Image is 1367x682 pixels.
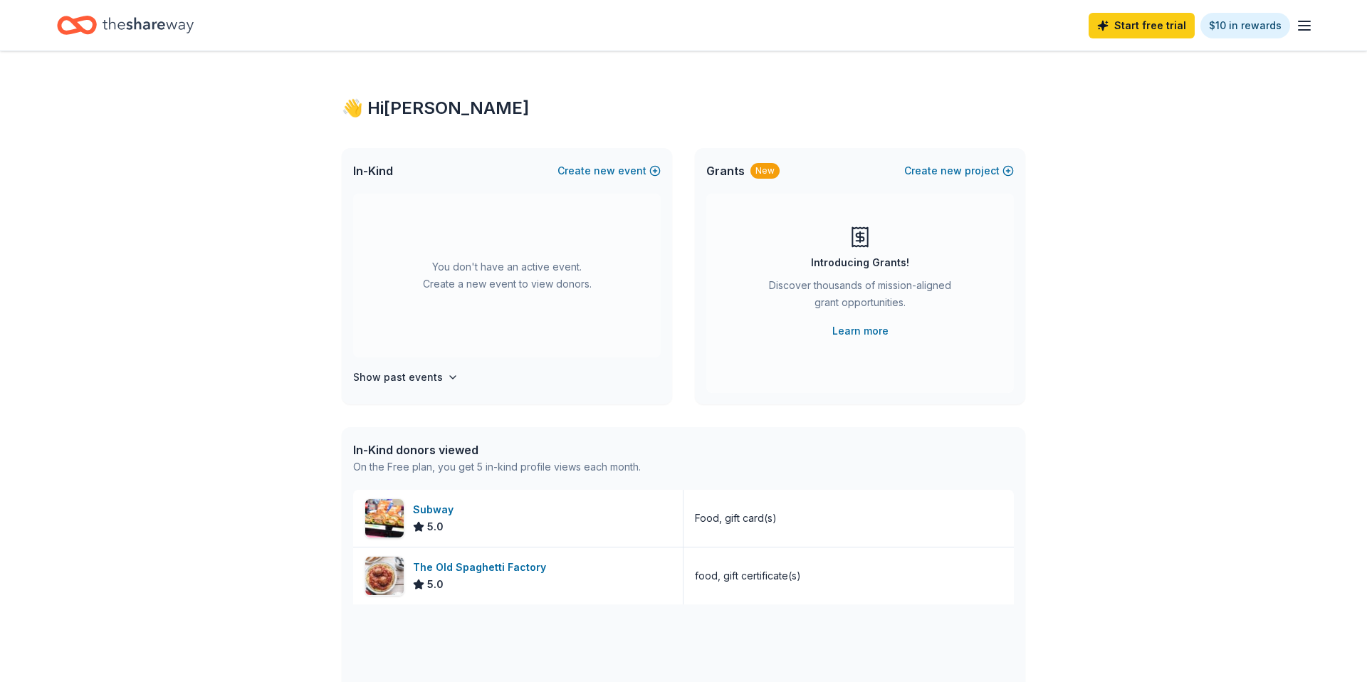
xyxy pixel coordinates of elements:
div: Introducing Grants! [811,254,909,271]
span: new [594,162,615,179]
div: Discover thousands of mission-aligned grant opportunities. [763,277,957,317]
h4: Show past events [353,369,443,386]
a: Home [57,9,194,42]
button: Createnewproject [904,162,1014,179]
div: New [750,163,780,179]
span: 5.0 [427,576,444,593]
div: In-Kind donors viewed [353,441,641,458]
div: The Old Spaghetti Factory [413,559,552,576]
a: $10 in rewards [1200,13,1290,38]
div: food, gift certificate(s) [695,567,801,584]
img: Image for Subway [365,499,404,537]
div: Subway [413,501,459,518]
img: Image for The Old Spaghetti Factory [365,557,404,595]
div: Food, gift card(s) [695,510,777,527]
button: Show past events [353,369,459,386]
a: Learn more [832,322,889,340]
div: 👋 Hi [PERSON_NAME] [342,97,1025,120]
div: You don't have an active event. Create a new event to view donors. [353,194,661,357]
span: Grants [706,162,745,179]
span: new [941,162,962,179]
button: Createnewevent [557,162,661,179]
div: On the Free plan, you get 5 in-kind profile views each month. [353,458,641,476]
span: In-Kind [353,162,393,179]
a: Start free trial [1089,13,1195,38]
span: 5.0 [427,518,444,535]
